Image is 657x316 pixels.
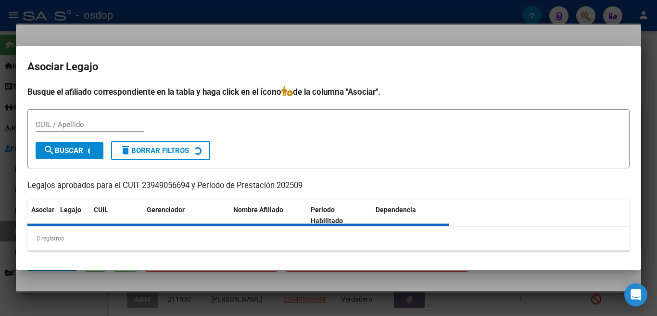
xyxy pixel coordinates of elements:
[233,206,283,214] span: Nombre Afiliado
[31,206,54,214] span: Asociar
[60,206,81,214] span: Legajo
[372,200,449,231] datatable-header-cell: Dependencia
[147,206,185,214] span: Gerenciador
[27,200,56,231] datatable-header-cell: Asociar
[43,144,55,156] mat-icon: search
[27,86,630,98] h4: Busque el afiliado correspondiente en la tabla y haga click en el ícono de la columna "Asociar".
[27,180,630,192] p: Legajos aprobados para el CUIT 23949056694 y Período de Prestación 202509
[311,206,343,225] span: Periodo Habilitado
[27,58,630,76] h2: Asociar Legajo
[307,200,372,231] datatable-header-cell: Periodo Habilitado
[376,206,416,214] span: Dependencia
[36,142,103,159] button: Buscar
[143,200,229,231] datatable-header-cell: Gerenciador
[120,146,189,155] span: Borrar Filtros
[624,283,647,306] div: Open Intercom Messenger
[111,141,210,160] button: Borrar Filtros
[229,200,307,231] datatable-header-cell: Nombre Afiliado
[43,146,83,155] span: Buscar
[94,206,108,214] span: CUIL
[56,200,90,231] datatable-header-cell: Legajo
[120,144,131,156] mat-icon: delete
[27,227,630,251] div: 0 registros
[90,200,143,231] datatable-header-cell: CUIL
